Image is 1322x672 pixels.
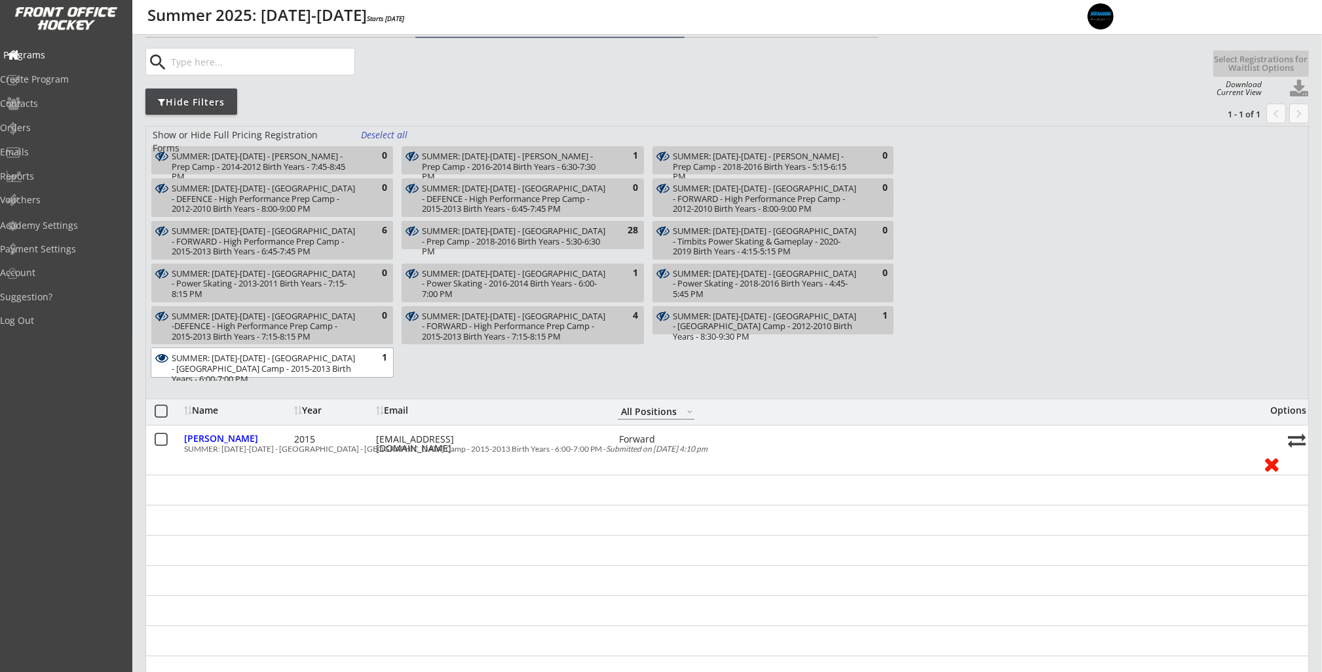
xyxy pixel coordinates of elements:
[172,226,358,257] div: SUMMER: Aug 25-29 - Lake Bonavista - FORWARD - High Performance Prep Camp - 2015-2013 Birth Years...
[361,128,409,142] div: Deselect all
[361,267,387,280] div: 0
[172,151,358,172] div: SUMMER: Aug 25-29 - Jimmie Condon - Prep Camp - 2014-2012 Birth Years - 7:45-8:45 PM
[367,14,404,23] em: Starts [DATE]
[422,268,608,300] div: SUMMER: Aug 25-29 - Rocky Ridge YMCA - Power Skating - 2016-2014 Birth Years - 6:00-7:00 PM
[376,406,494,415] div: Email
[673,226,858,257] div: SUMMER: [DATE]-[DATE] - [GEOGRAPHIC_DATA] - Timbits Power Skating & Gameplay - 2020-2019 Birth Ye...
[422,226,608,247] div: SUMMER: Aug 25-29 - Lake Bonavista - Prep Camp - 2018-2016 Birth Years - 5:30-6:30 PM
[172,353,358,384] div: SUMMER: [DATE]-[DATE] - [GEOGRAPHIC_DATA] - [GEOGRAPHIC_DATA] Camp - 2015-2013 Birth Years - 6:00...
[294,406,373,415] div: Year
[861,267,888,280] div: 0
[673,311,858,342] div: SUMMER: [DATE]-[DATE] - [GEOGRAPHIC_DATA] - [GEOGRAPHIC_DATA] Camp - 2012-2010 Birth Years - 8:30...
[172,269,358,300] div: SUMMER: [DATE]-[DATE] - [GEOGRAPHIC_DATA] - Power Skating - 2013-2011 Birth Years - 7:15-8:15 PM
[861,309,888,323] div: 1
[619,435,696,444] div: Forward
[422,184,608,214] div: SUMMER: [DATE]-[DATE] - [GEOGRAPHIC_DATA] - DEFENCE - High Performance Prep Camp - 2015-2013 Birt...
[172,311,358,342] div: SUMMER: Aug 25-29 - West Hillhurst -DEFENCE - High Performance Prep Camp - 2015-2013 Birth Years ...
[1213,50,1309,77] button: Select Registrations for Waitlist Options
[422,151,608,172] div: SUMMER: Aug 25-29 - Jimmie Condon - Prep Camp - 2016-2014 Birth Years - 6:30-7:30 PM
[1289,104,1309,123] button: keyboard_arrow_right
[1260,454,1284,474] button: Remove from roster (no refund)
[422,311,608,342] div: SUMMER: [DATE]-[DATE] - [GEOGRAPHIC_DATA] - FORWARD - High Performance Prep Camp - 2015-2013 Birt...
[673,183,858,214] div: SUMMER: Aug 25-29 - Lake Bonavista - FORWARD - High Performance Prep Camp - 2012-2010 Birth Years...
[361,351,387,365] div: 1
[172,268,358,300] div: SUMMER: Aug 25-29 - Rocky Ridge YMCA - Power Skating - 2013-2011 Birth Years - 7:15-8:15 PM
[172,184,358,214] div: SUMMER: [DATE]-[DATE] - [GEOGRAPHIC_DATA] - DEFENCE - High Performance Prep Camp - 2012-2010 Birt...
[168,49,354,75] input: Type here...
[612,149,638,163] div: 1
[1289,79,1309,99] button: Click to download full roster. Your browser settings may try to block it, check your security set...
[172,151,358,182] div: SUMMER: [DATE]-[DATE] - [PERSON_NAME] - Prep Camp - 2014-2012 Birth Years - 7:45-8:45 PM
[1210,81,1262,96] div: Download Current View
[1192,108,1260,120] div: 1 - 1 of 1
[1288,431,1306,449] button: Move player
[422,226,608,257] div: SUMMER: [DATE]-[DATE] - [GEOGRAPHIC_DATA] - Prep Camp - 2018-2016 Birth Years - 5:30-6:30 PM
[612,182,638,195] div: 0
[422,311,608,342] div: SUMMER: Aug 25-29 - West Hillhurst - FORWARD - High Performance Prep Camp - 2015-2013 Birth Years...
[1266,104,1286,123] button: chevron_left
[861,182,888,195] div: 0
[673,151,858,172] div: SUMMER: Aug 25-29 - Jimmie Condon - Prep Camp - 2018-2016 Birth Years - 5:15-6:15 PM
[673,151,858,182] div: SUMMER: [DATE]-[DATE] - [PERSON_NAME] - Prep Camp - 2018-2016 Birth Years - 5:15-6:15 PM
[606,444,708,454] em: Submitted on [DATE] 4:10 pm
[861,224,888,237] div: 0
[184,445,1253,453] div: SUMMER: [DATE]-[DATE] - [GEOGRAPHIC_DATA] - [GEOGRAPHIC_DATA] Camp - 2015-2013 Birth Years - 6:00...
[145,96,237,109] div: Hide Filters
[422,151,608,182] div: SUMMER: [DATE]-[DATE] - [PERSON_NAME] - Prep Camp - 2016-2014 Birth Years - 6:30-7:30 PM
[612,267,638,280] div: 1
[184,434,291,443] div: [PERSON_NAME]
[673,269,858,300] div: SUMMER: [DATE]-[DATE] - [GEOGRAPHIC_DATA] - Power Skating - 2018-2016 Birth Years - 4:45-5:45 PM
[172,353,358,374] div: SUMMER: Aug 25-29 - West Hillhurst - Prep Camp - 2015-2013 Birth Years - 6:00-7:00 PM
[3,50,121,60] div: Programs
[361,309,387,323] div: 0
[673,268,858,300] div: SUMMER: Aug 25-29 - Rocky Ridge YMCA - Power Skating - 2018-2016 Birth Years - 4:45-5:45 PM
[1260,406,1306,415] div: Options
[612,309,638,323] div: 4
[172,183,358,214] div: SUMMER: Aug 25-29 - Lake Bonavista - DEFENCE - High Performance Prep Camp - 2012-2010 Birth Years...
[861,149,888,163] div: 0
[147,52,169,73] button: search
[673,311,858,332] div: SUMMER: Aug 25-29 - West Hillhurst - Prep Camp - 2012-2010 Birth Years - 8:30-9:30 PM
[376,435,494,453] div: [EMAIL_ADDRESS][DOMAIN_NAME]
[673,184,858,214] div: SUMMER: [DATE]-[DATE] - [GEOGRAPHIC_DATA] - FORWARD - High Performance Prep Camp - 2012-2010 Birt...
[153,128,345,154] div: Show or Hide Full Pricing Registration Forms
[184,406,291,415] div: Name
[294,435,373,444] div: 2015
[361,182,387,195] div: 0
[422,183,608,214] div: SUMMER: Aug 25-29 - Lake Bonavista - DEFENCE - High Performance Prep Camp - 2015-2013 Birth Years...
[361,149,387,163] div: 0
[361,224,387,237] div: 6
[172,311,358,342] div: SUMMER: [DATE]-[DATE] - [GEOGRAPHIC_DATA] -DEFENCE - High Performance Prep Camp - 2015-2013 Birth...
[673,226,858,257] div: SUMMER: Aug 25-29 - Lake Bonavista - Timbits Power Skating & Gameplay - 2020-2019 Birth Years - 4...
[422,269,608,300] div: SUMMER: [DATE]-[DATE] - [GEOGRAPHIC_DATA] - Power Skating - 2016-2014 Birth Years - 6:00-7:00 PM
[172,226,358,257] div: SUMMER: [DATE]-[DATE] - [GEOGRAPHIC_DATA] - FORWARD - High Performance Prep Camp - 2015-2013 Birt...
[612,224,638,237] div: 28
